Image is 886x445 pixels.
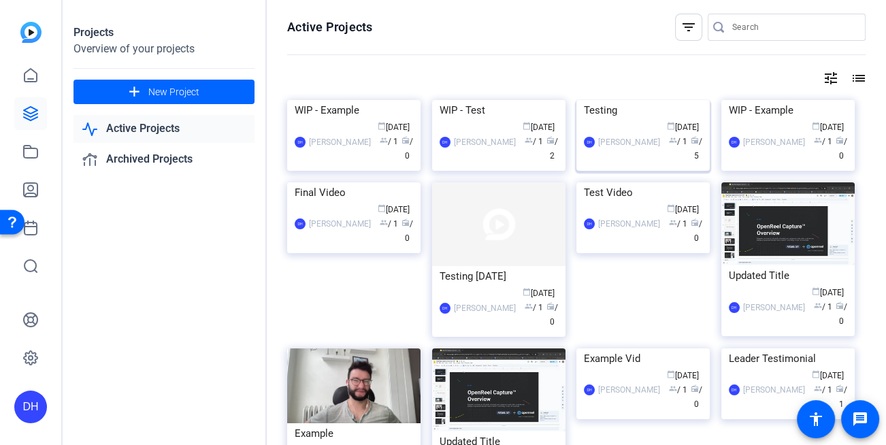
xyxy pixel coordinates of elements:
[836,136,844,144] span: radio
[546,302,555,310] span: radio
[546,136,555,144] span: radio
[380,136,388,144] span: group
[454,135,516,149] div: [PERSON_NAME]
[812,371,844,380] span: [DATE]
[836,301,844,310] span: radio
[808,411,824,427] mat-icon: accessibility
[729,137,740,148] div: DH
[732,19,855,35] input: Search
[378,122,410,132] span: [DATE]
[743,301,805,314] div: [PERSON_NAME]
[523,122,555,132] span: [DATE]
[454,301,516,315] div: [PERSON_NAME]
[669,385,687,395] span: / 1
[691,385,702,409] span: / 0
[836,384,844,393] span: radio
[669,218,677,227] span: group
[584,384,595,395] div: DH
[440,266,558,286] div: Testing [DATE]
[440,137,450,148] div: DH
[584,100,702,120] div: Testing
[287,19,372,35] h1: Active Projects
[669,384,677,393] span: group
[598,217,660,231] div: [PERSON_NAME]
[525,302,533,310] span: group
[812,122,820,130] span: calendar_today
[309,217,371,231] div: [PERSON_NAME]
[309,135,371,149] div: [PERSON_NAME]
[667,371,699,380] span: [DATE]
[691,136,699,144] span: radio
[691,219,702,243] span: / 0
[729,265,847,286] div: Updated Title
[584,348,702,369] div: Example Vid
[729,100,847,120] div: WIP - Example
[584,182,702,203] div: Test Video
[378,204,386,212] span: calendar_today
[667,122,675,130] span: calendar_today
[849,70,866,86] mat-icon: list
[814,385,832,395] span: / 1
[743,383,805,397] div: [PERSON_NAME]
[523,289,555,298] span: [DATE]
[440,303,450,314] div: DH
[401,218,410,227] span: radio
[669,219,687,229] span: / 1
[667,122,699,132] span: [DATE]
[73,146,255,174] a: Archived Projects
[667,204,675,212] span: calendar_today
[401,136,410,144] span: radio
[814,301,822,310] span: group
[669,136,677,144] span: group
[729,384,740,395] div: DH
[546,303,558,327] span: / 0
[667,205,699,214] span: [DATE]
[380,218,388,227] span: group
[598,135,660,149] div: [PERSON_NAME]
[295,182,413,203] div: Final Video
[401,137,413,161] span: / 0
[525,137,543,146] span: / 1
[691,137,702,161] span: / 5
[126,84,143,101] mat-icon: add
[823,70,839,86] mat-icon: tune
[729,302,740,313] div: DH
[669,137,687,146] span: / 1
[812,287,820,295] span: calendar_today
[546,137,558,161] span: / 2
[814,384,822,393] span: group
[380,219,398,229] span: / 1
[295,100,413,120] div: WIP - Example
[836,302,847,326] span: / 0
[295,137,306,148] div: DH
[814,137,832,146] span: / 1
[295,218,306,229] div: DH
[73,115,255,143] a: Active Projects
[295,423,413,444] div: Example
[584,218,595,229] div: DH
[812,370,820,378] span: calendar_today
[812,122,844,132] span: [DATE]
[598,383,660,397] div: [PERSON_NAME]
[73,24,255,41] div: Projects
[378,205,410,214] span: [DATE]
[73,41,255,57] div: Overview of your projects
[20,22,42,43] img: blue-gradient.svg
[148,85,199,99] span: New Project
[378,122,386,130] span: calendar_today
[743,135,805,149] div: [PERSON_NAME]
[523,288,531,296] span: calendar_today
[814,302,832,312] span: / 1
[691,384,699,393] span: radio
[14,391,47,423] div: DH
[440,100,558,120] div: WIP - Test
[380,137,398,146] span: / 1
[667,370,675,378] span: calendar_today
[814,136,822,144] span: group
[836,137,847,161] span: / 0
[523,122,531,130] span: calendar_today
[852,411,868,427] mat-icon: message
[812,288,844,297] span: [DATE]
[401,219,413,243] span: / 0
[680,19,697,35] mat-icon: filter_list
